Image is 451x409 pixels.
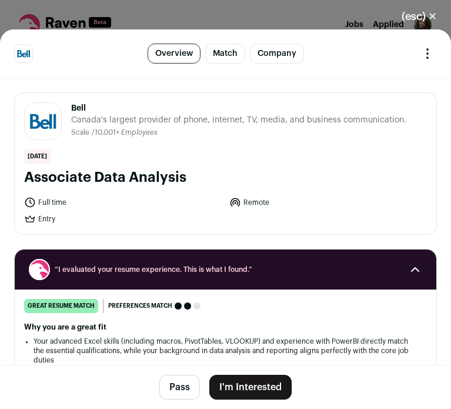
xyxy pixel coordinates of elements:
[250,44,304,64] a: Company
[24,299,98,313] div: great resume match
[71,102,406,114] span: Bell
[55,265,396,274] span: “I evaluated your resume experience. This is what I found.”
[387,4,451,29] button: Close modal
[209,375,292,400] button: I'm Interested
[418,44,437,63] button: Open dropdown
[24,322,427,332] h2: Why you are a great fit
[71,128,92,137] li: Scale
[159,375,200,400] button: Pass
[24,168,427,187] h1: Associate Data Analysis
[24,213,222,225] li: Entry
[24,149,51,164] span: [DATE]
[71,114,406,126] span: Canada's largest provider of phone, internet, TV, media, and business communication.
[15,45,32,62] img: 09e7aeeb150481e90f8a06f512141120f7a1e44ab73635dcd7acd147f0bbe06f.jpg
[148,44,201,64] a: Overview
[34,337,417,365] li: Your advanced Excel skills (including macros, PivotTables, VLOOKUP) and experience with PowerBI d...
[229,197,427,208] li: Remote
[95,129,158,136] span: 10,001+ Employees
[25,103,61,139] img: 09e7aeeb150481e90f8a06f512141120f7a1e44ab73635dcd7acd147f0bbe06f.jpg
[24,197,222,208] li: Full time
[108,300,172,312] span: Preferences match
[92,128,158,137] li: /
[205,44,245,64] a: Match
